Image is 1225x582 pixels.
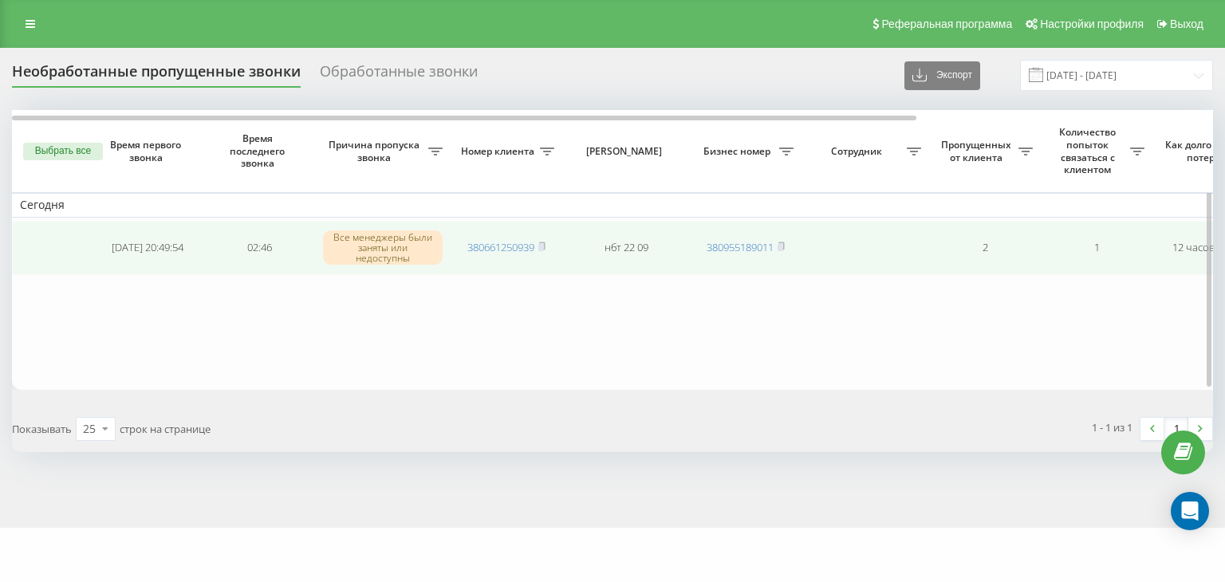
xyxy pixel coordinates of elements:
span: Время первого звонка [104,139,191,163]
span: Показывать [12,422,72,436]
td: нбт 22 09 [562,221,690,275]
span: Выход [1170,18,1203,30]
button: Экспорт [904,61,980,90]
div: 25 [83,421,96,437]
span: Причина пропуска звонка [323,139,428,163]
span: Настройки профиля [1040,18,1144,30]
a: 380661250939 [467,240,534,254]
a: 380955189011 [707,240,774,254]
div: Все менеджеры были заняты или недоступны [323,230,443,265]
span: Пропущенных от клиента [937,139,1018,163]
span: [PERSON_NAME] [576,145,676,158]
span: Реферальная программа [881,18,1012,30]
a: 1 [1164,418,1188,440]
span: Номер клиента [459,145,540,158]
div: Open Intercom Messenger [1171,492,1209,530]
td: [DATE] 20:49:54 [92,221,203,275]
div: 1 - 1 из 1 [1092,419,1132,435]
td: 02:46 [203,221,315,275]
span: Сотрудник [809,145,907,158]
span: Количество попыток связаться с клиентом [1049,126,1130,175]
span: строк на странице [120,422,211,436]
td: 1 [1041,221,1152,275]
span: Бизнес номер [698,145,779,158]
div: Обработанные звонки [320,63,478,88]
td: 2 [929,221,1041,275]
div: Необработанные пропущенные звонки [12,63,301,88]
span: Время последнего звонка [216,132,302,170]
button: Выбрать все [23,143,103,160]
